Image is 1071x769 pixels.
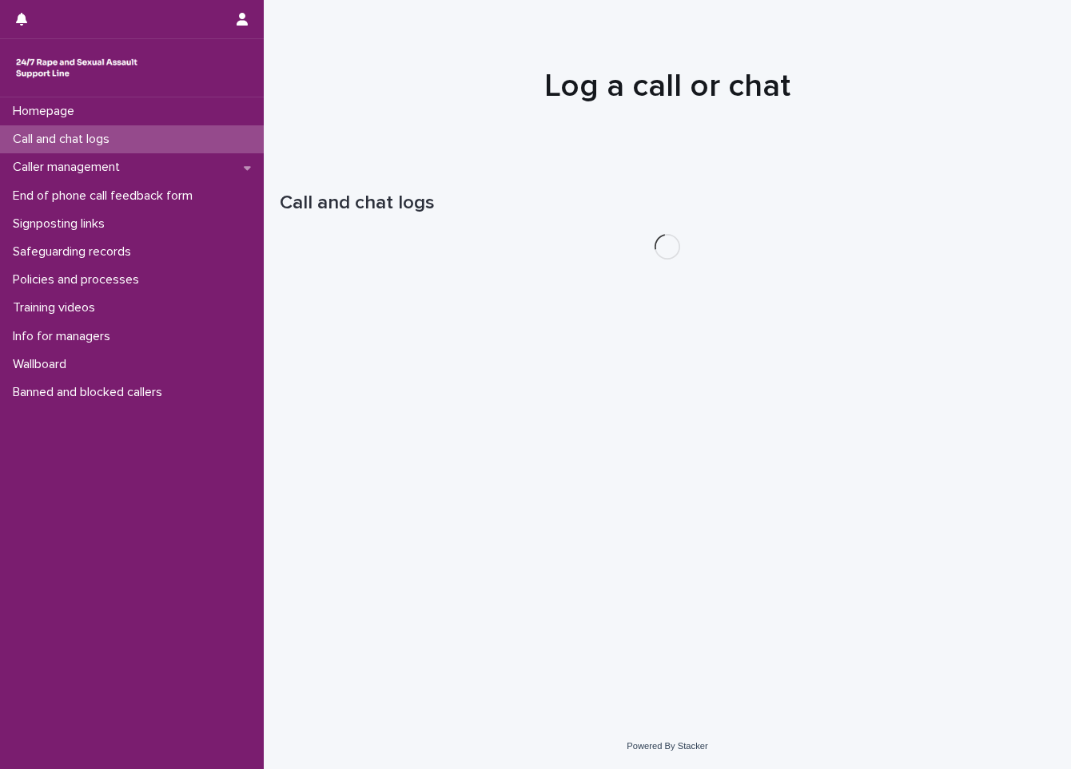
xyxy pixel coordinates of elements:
img: rhQMoQhaT3yELyF149Cw [13,52,141,84]
p: Caller management [6,160,133,175]
h1: Call and chat logs [280,192,1055,215]
p: Banned and blocked callers [6,385,175,400]
p: Policies and processes [6,272,152,287]
p: Signposting links [6,216,117,232]
p: Call and chat logs [6,132,122,147]
a: Powered By Stacker [627,741,707,751]
p: Training videos [6,300,108,315]
p: Homepage [6,104,87,119]
h1: Log a call or chat [280,67,1055,105]
p: Wallboard [6,357,79,372]
p: Safeguarding records [6,244,144,260]
p: End of phone call feedback form [6,188,205,204]
p: Info for managers [6,329,123,344]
